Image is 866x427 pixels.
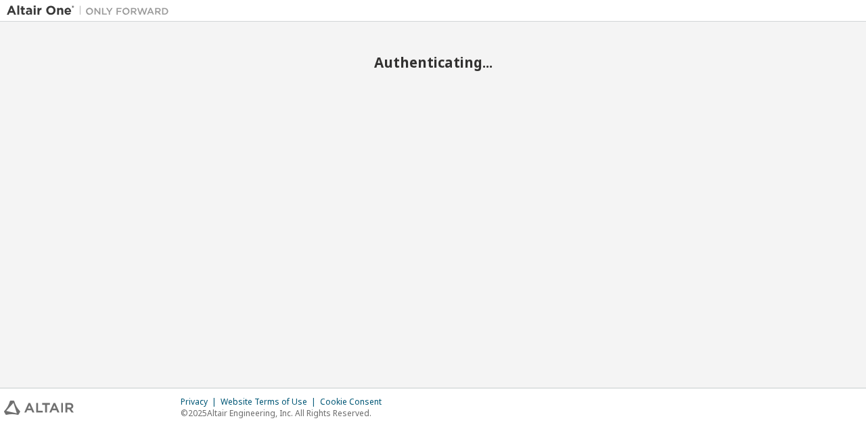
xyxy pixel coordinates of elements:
div: Privacy [181,397,221,407]
p: © 2025 Altair Engineering, Inc. All Rights Reserved. [181,407,390,419]
img: altair_logo.svg [4,401,74,415]
div: Cookie Consent [320,397,390,407]
img: Altair One [7,4,176,18]
h2: Authenticating... [7,53,859,71]
div: Website Terms of Use [221,397,320,407]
